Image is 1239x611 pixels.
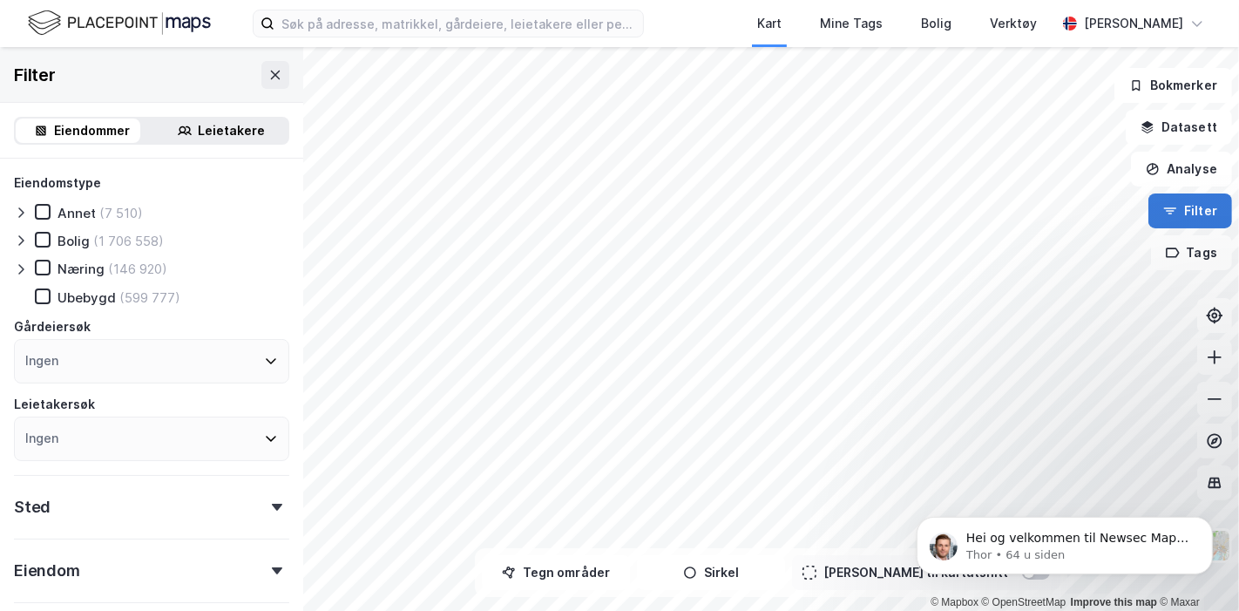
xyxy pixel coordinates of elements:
[823,562,1008,583] div: [PERSON_NAME] til kartutsnitt
[1071,596,1157,608] a: Improve this map
[990,13,1037,34] div: Verktøy
[757,13,782,34] div: Kart
[199,120,266,141] div: Leietakere
[14,173,101,193] div: Eiendomstype
[93,233,164,249] div: (1 706 558)
[58,289,116,306] div: Ubebygd
[637,555,785,590] button: Sirkel
[55,120,131,141] div: Eiendommer
[119,289,180,306] div: (599 777)
[14,394,95,415] div: Leietakersøk
[1131,152,1232,187] button: Analyse
[28,8,211,38] img: logo.f888ab2527a4732fd821a326f86c7f29.svg
[482,555,630,590] button: Tegn områder
[1114,68,1232,103] button: Bokmerker
[1084,13,1183,34] div: [PERSON_NAME]
[14,560,80,581] div: Eiendom
[931,596,978,608] a: Mapbox
[820,13,883,34] div: Mine Tags
[14,61,56,89] div: Filter
[58,261,105,277] div: Næring
[1148,193,1232,228] button: Filter
[99,205,143,221] div: (7 510)
[25,428,58,449] div: Ingen
[921,13,951,34] div: Bolig
[25,350,58,371] div: Ingen
[274,10,643,37] input: Søk på adresse, matrikkel, gårdeiere, leietakere eller personer
[982,596,1066,608] a: OpenStreetMap
[14,316,91,337] div: Gårdeiersøk
[108,261,167,277] div: (146 920)
[890,480,1239,602] iframe: Intercom notifications melding
[14,497,51,518] div: Sted
[58,205,96,221] div: Annet
[1126,110,1232,145] button: Datasett
[58,233,90,249] div: Bolig
[1151,235,1232,270] button: Tags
